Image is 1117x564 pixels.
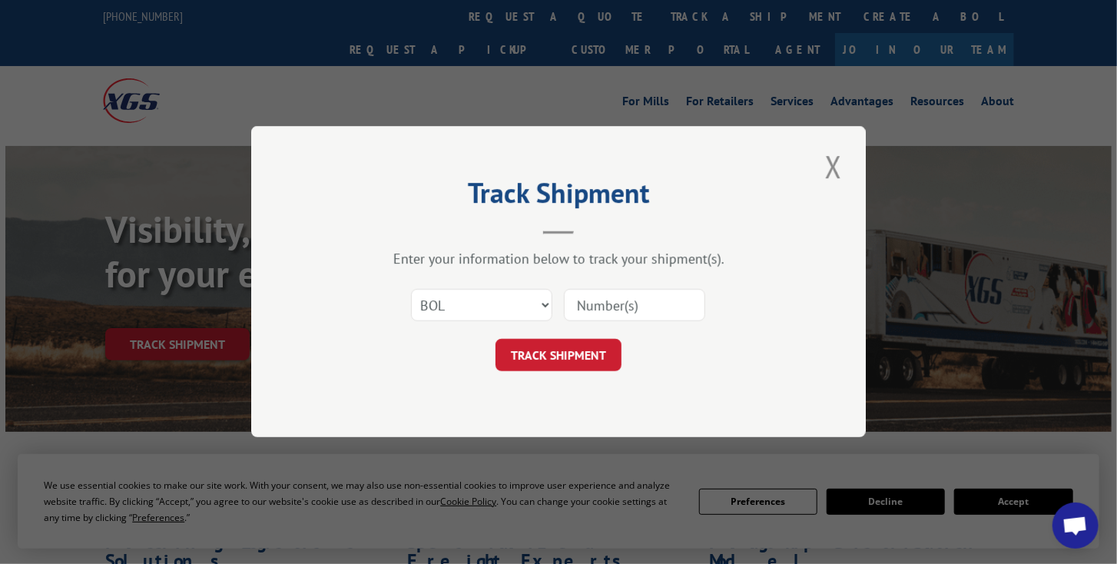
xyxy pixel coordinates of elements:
[496,340,621,372] button: TRACK SHIPMENT
[1052,503,1099,549] a: Open chat
[564,290,705,322] input: Number(s)
[328,182,789,211] h2: Track Shipment
[820,145,847,187] button: Close modal
[328,250,789,268] div: Enter your information below to track your shipment(s).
